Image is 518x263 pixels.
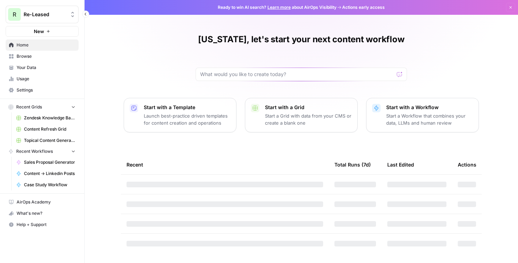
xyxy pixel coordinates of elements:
[6,196,79,208] a: AirOps Academy
[24,137,75,144] span: Topical Content Generation Grid
[17,199,75,205] span: AirOps Academy
[17,42,75,48] span: Home
[16,148,53,155] span: Recent Workflows
[17,87,75,93] span: Settings
[124,98,236,132] button: Start with a TemplateLaunch best-practice driven templates for content creation and operations
[6,62,79,73] a: Your Data
[13,112,79,124] a: Zendesk Knowledge Base Update
[13,135,79,146] a: Topical Content Generation Grid
[6,39,79,51] a: Home
[6,219,79,230] button: Help + Support
[198,34,404,45] h1: [US_STATE], let's start your next content workflow
[386,104,473,111] p: Start with a Workflow
[17,76,75,82] span: Usage
[6,26,79,37] button: New
[13,10,16,19] span: R
[6,102,79,112] button: Recent Grids
[245,98,358,132] button: Start with a GridStart a Grid with data from your CMS or create a blank one
[17,221,75,228] span: Help + Support
[6,84,79,96] a: Settings
[24,170,75,177] span: Content -> Linkedin Posts
[24,126,75,132] span: Content Refresh Grid
[458,155,476,174] div: Actions
[265,112,352,126] p: Start a Grid with data from your CMS or create a blank one
[127,155,323,174] div: Recent
[6,208,79,219] button: What's new?
[13,179,79,190] a: Case Study Workflow
[144,112,230,126] p: Launch best-practice driven templates for content creation and operations
[24,182,75,188] span: Case Study Workflow
[366,98,479,132] button: Start with a WorkflowStart a Workflow that combines your data, LLMs and human review
[387,155,414,174] div: Last Edited
[24,115,75,121] span: Zendesk Knowledge Base Update
[218,4,337,11] span: Ready to win AI search? about AirOps Visibility
[34,28,44,35] span: New
[13,157,79,168] a: Sales Proposal Generator
[17,64,75,71] span: Your Data
[13,168,79,179] a: Content -> Linkedin Posts
[342,4,385,11] span: Actions early access
[265,104,352,111] p: Start with a Grid
[267,5,291,10] a: Learn more
[24,11,66,18] span: Re-Leased
[6,208,78,219] div: What's new?
[24,159,75,165] span: Sales Proposal Generator
[144,104,230,111] p: Start with a Template
[17,53,75,60] span: Browse
[200,71,394,78] input: What would you like to create today?
[6,146,79,157] button: Recent Workflows
[16,104,42,110] span: Recent Grids
[6,51,79,62] a: Browse
[13,124,79,135] a: Content Refresh Grid
[6,6,79,23] button: Workspace: Re-Leased
[386,112,473,126] p: Start a Workflow that combines your data, LLMs and human review
[6,73,79,84] a: Usage
[334,155,371,174] div: Total Runs (7d)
